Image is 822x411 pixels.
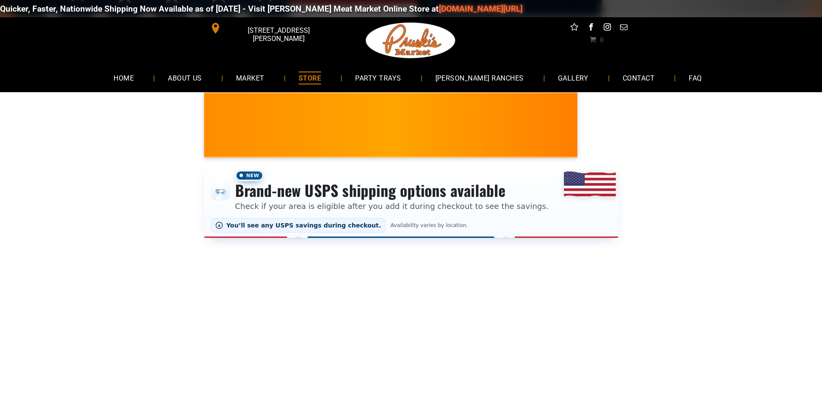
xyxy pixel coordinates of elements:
[223,66,277,89] a: MARKET
[101,66,147,89] a: HOME
[389,222,469,228] span: Availability varies by location.
[235,170,264,181] span: New
[204,165,618,238] div: Shipping options announcement
[585,22,596,35] a: facebook
[602,22,613,35] a: instagram
[618,22,629,35] a: email
[342,66,414,89] a: PARTY TRAYS
[223,22,334,47] span: [STREET_ADDRESS][PERSON_NAME]
[600,36,603,43] span: 0
[569,22,580,35] a: Social network
[569,131,738,145] span: [PERSON_NAME] MARKET
[204,22,336,35] a: [STREET_ADDRESS][PERSON_NAME]
[364,17,457,64] img: Pruski-s+Market+HQ+Logo2-1920w.png
[432,4,516,14] a: [DOMAIN_NAME][URL]
[235,200,549,212] p: Check if your area is eligible after you add it during checkout to see the savings.
[422,66,537,89] a: [PERSON_NAME] RANCHES
[155,66,215,89] a: ABOUT US
[610,66,668,89] a: CONTACT
[227,222,381,229] span: You’ll see any USPS savings during checkout.
[286,66,334,89] a: STORE
[235,181,549,200] h3: Brand-new USPS shipping options available
[676,66,715,89] a: FAQ
[545,66,602,89] a: GALLERY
